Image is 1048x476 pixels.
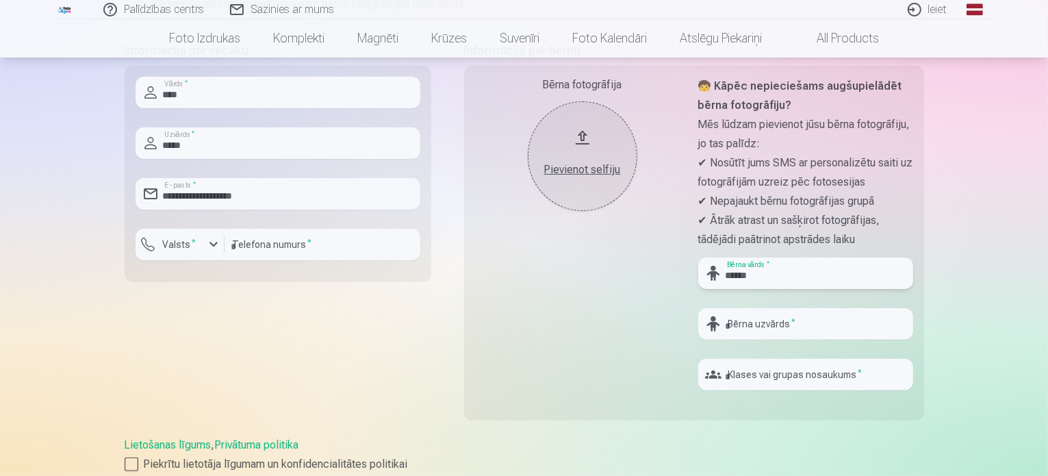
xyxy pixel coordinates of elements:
a: Magnēti [341,19,415,58]
p: ✔ Ātrāk atrast un sašķirot fotogrāfijas, tādējādi paātrinot apstrādes laiku [698,211,913,249]
p: ✔ Nepajaukt bērnu fotogrāfijas grupā [698,192,913,211]
strong: 🧒 Kāpēc nepieciešams augšupielādēt bērna fotogrāfiju? [698,79,902,112]
a: Privātuma politika [215,438,299,451]
a: Komplekti [257,19,341,58]
a: All products [778,19,895,58]
div: Pievienot selfiju [541,162,624,178]
label: Valsts [157,238,202,251]
button: Valsts* [136,229,225,260]
a: Foto izdrukas [153,19,257,58]
p: ✔ Nosūtīt jums SMS ar personalizētu saiti uz fotogrāfijām uzreiz pēc fotosesijas [698,153,913,192]
a: Lietošanas līgums [125,438,212,451]
div: Bērna fotogrāfija [475,77,690,93]
img: /fa1 [57,5,73,14]
a: Suvenīri [483,19,556,58]
a: Krūzes [415,19,483,58]
p: Mēs lūdzam pievienot jūsu bērna fotogrāfiju, jo tas palīdz: [698,115,913,153]
button: Pievienot selfiju [528,101,637,211]
label: Piekrītu lietotāja līgumam un konfidencialitātes politikai [125,456,924,473]
a: Foto kalendāri [556,19,663,58]
a: Atslēgu piekariņi [663,19,778,58]
div: , [125,437,924,473]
